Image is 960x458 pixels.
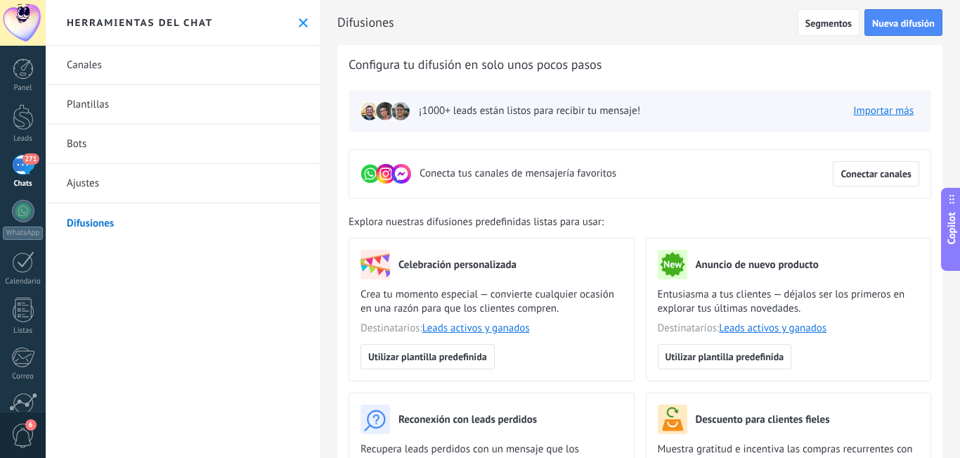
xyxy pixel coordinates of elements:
[3,84,44,93] div: Panel
[420,167,616,181] span: Conecta tus canales de mensajería favoritos
[398,413,537,426] h3: Reconexión con leads perdidos
[361,322,623,336] span: Destinatarios:
[46,164,320,203] a: Ajustes
[368,352,487,362] span: Utilizar plantilla predefinida
[805,18,852,28] span: Segmentos
[361,288,623,316] span: Crea tu momento especial — convierte cualquier ocasión en una razón para que los clientes compren.
[349,56,602,73] span: Configura tu difusión en solo unos pocos pasos
[696,258,819,272] h3: Anuncio de nuevo producto
[391,101,410,121] img: leadIcon
[847,101,920,122] button: Importar más
[864,9,942,36] button: Nueva difusión
[422,322,530,335] a: Leads activos y ganados
[337,8,798,37] h2: Difusiones
[798,9,860,36] button: Segmentos
[3,227,43,240] div: WhatsApp
[3,326,44,336] div: Listas
[375,101,395,121] img: leadIcon
[46,85,320,125] a: Plantillas
[46,46,320,85] a: Canales
[25,419,37,431] span: 6
[46,125,320,164] a: Bots
[658,344,792,369] button: Utilizar plantilla predefinida
[853,104,914,117] a: Importar más
[719,322,826,335] a: Leads activos y ganados
[872,18,935,28] span: Nueva difusión
[349,215,604,229] span: Explora nuestras difusiones predefinidas listas para usar:
[360,101,380,121] img: leadIcon
[833,161,919,186] button: Conectar canales
[3,179,44,189] div: Chats
[945,212,959,244] span: Copilot
[419,104,640,118] span: ¡1000+ leads están listos para recibir tu mensaje!
[658,288,920,316] span: Entusiasma a tus clientes — déjalos ser los primeros en explorar tus últimas novedades.
[3,134,44,144] div: Leads
[46,203,320,243] a: Difusiones
[398,258,517,272] h3: Celebración personalizada
[361,344,495,369] button: Utilizar plantilla predefinida
[658,322,920,336] span: Destinatarios:
[3,372,44,381] div: Correo
[841,169,912,179] span: Conectar canales
[22,153,39,165] span: 271
[696,413,830,426] h3: Descuento para clientes fieles
[67,16,213,29] h2: Herramientas del chat
[3,277,44,286] div: Calendario
[666,352,784,362] span: Utilizar plantilla predefinida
